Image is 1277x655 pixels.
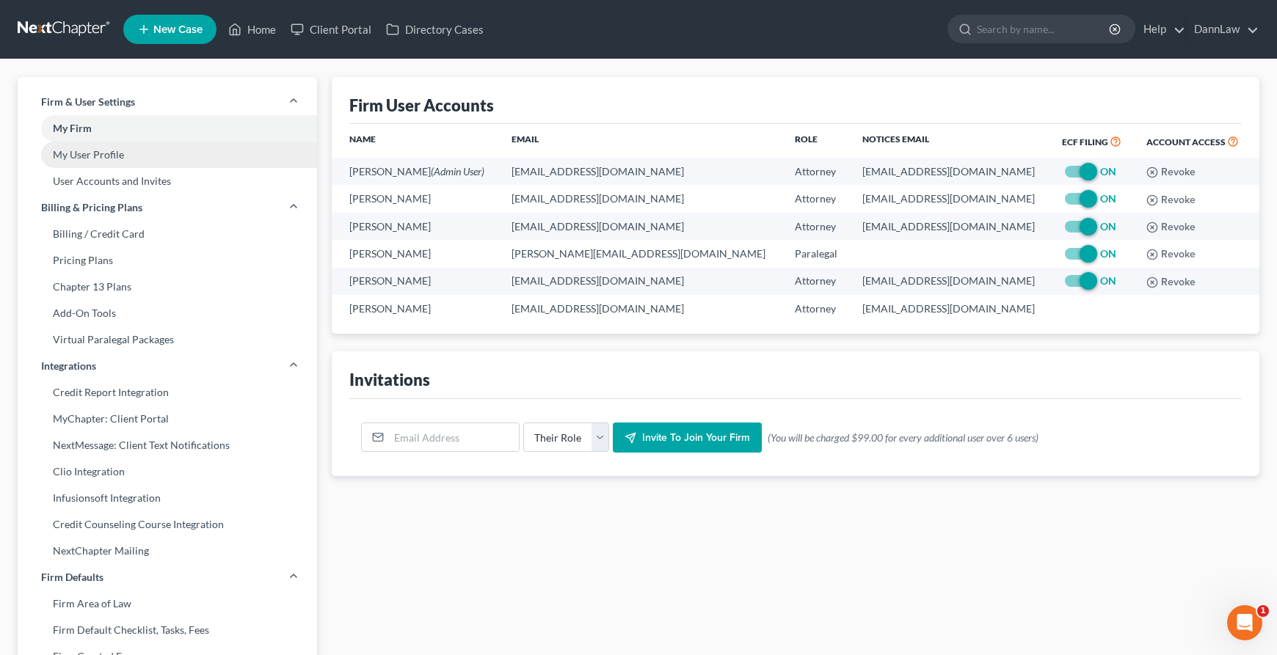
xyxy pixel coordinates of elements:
[283,16,379,43] a: Client Portal
[1100,247,1116,260] strong: ON
[18,406,317,432] a: MyChapter: Client Portal
[1100,165,1116,178] strong: ON
[1146,249,1196,260] button: Revoke
[18,590,317,617] a: Firm Area of Law
[18,379,317,406] a: Credit Report Integration
[851,213,1051,240] td: [EMAIL_ADDRESS][DOMAIN_NAME]
[18,458,317,485] a: Clio Integration
[500,240,783,267] td: [PERSON_NAME][EMAIL_ADDRESS][DOMAIN_NAME]
[1062,136,1108,147] span: ECF Filing
[332,240,500,267] td: [PERSON_NAME]
[18,511,317,538] a: Credit Counseling Course Integration
[332,213,500,240] td: [PERSON_NAME]
[851,185,1051,212] td: [EMAIL_ADDRESS][DOMAIN_NAME]
[1146,222,1196,233] button: Revoke
[349,369,430,390] div: Invitations
[18,485,317,511] a: Infusionsoft Integration
[18,564,317,590] a: Firm Defaults
[500,158,783,185] td: [EMAIL_ADDRESS][DOMAIN_NAME]
[1227,605,1262,640] iframe: Intercom live chat
[332,268,500,295] td: [PERSON_NAME]
[379,16,491,43] a: Directory Cases
[768,431,1038,445] span: (You will be charged $99.00 for every additional user over 6 users)
[795,220,836,233] span: Attorney
[500,268,783,295] td: [EMAIL_ADDRESS][DOMAIN_NAME]
[642,431,750,444] span: Invite to join your firm
[795,274,836,287] span: Attorney
[332,124,500,158] th: Name
[1146,136,1226,147] span: Account Access
[1257,605,1269,617] span: 1
[1100,274,1116,287] strong: ON
[18,353,317,379] a: Integrations
[795,302,836,315] span: Attorney
[1136,16,1185,43] a: Help
[41,359,96,373] span: Integrations
[18,617,317,643] a: Firm Default Checklist, Tasks, Fees
[431,165,484,178] span: (Admin User)
[18,274,317,300] a: Chapter 13 Plans
[389,423,519,451] input: Email Address
[349,95,494,116] div: Firm User Accounts
[851,295,1051,322] td: [EMAIL_ADDRESS][DOMAIN_NAME]
[18,142,317,168] a: My User Profile
[18,168,317,194] a: User Accounts and Invites
[18,300,317,326] a: Add-On Tools
[613,422,762,453] button: Invite to join your firm
[332,158,500,185] td: [PERSON_NAME]
[795,192,836,205] span: Attorney
[1100,192,1116,205] strong: ON
[851,158,1051,185] td: [EMAIL_ADDRESS][DOMAIN_NAME]
[18,115,317,142] a: My Firm
[500,295,783,322] td: [EMAIL_ADDRESS][DOMAIN_NAME]
[977,15,1111,43] input: Search by name...
[851,124,1051,158] th: Notices Email
[41,95,135,109] span: Firm & User Settings
[221,16,283,43] a: Home
[18,194,317,221] a: Billing & Pricing Plans
[18,221,317,247] a: Billing / Credit Card
[1100,220,1116,233] strong: ON
[783,124,851,158] th: Role
[1146,167,1196,178] button: Revoke
[1187,16,1259,43] a: DannLaw
[795,247,837,260] span: Paralegal
[795,165,836,178] span: Attorney
[500,185,783,212] td: [EMAIL_ADDRESS][DOMAIN_NAME]
[18,432,317,458] a: NextMessage: Client Text Notifications
[1146,277,1196,288] button: Revoke
[18,247,317,274] a: Pricing Plans
[18,89,317,115] a: Firm & User Settings
[18,538,317,564] a: NextChapter Mailing
[41,200,142,215] span: Billing & Pricing Plans
[18,326,317,353] a: Virtual Paralegal Packages
[332,295,500,322] td: [PERSON_NAME]
[500,213,783,240] td: [EMAIL_ADDRESS][DOMAIN_NAME]
[332,185,500,212] td: [PERSON_NAME]
[1146,194,1196,206] button: Revoke
[500,124,783,158] th: Email
[41,570,103,585] span: Firm Defaults
[153,24,203,35] span: New Case
[851,268,1051,295] td: [EMAIL_ADDRESS][DOMAIN_NAME]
